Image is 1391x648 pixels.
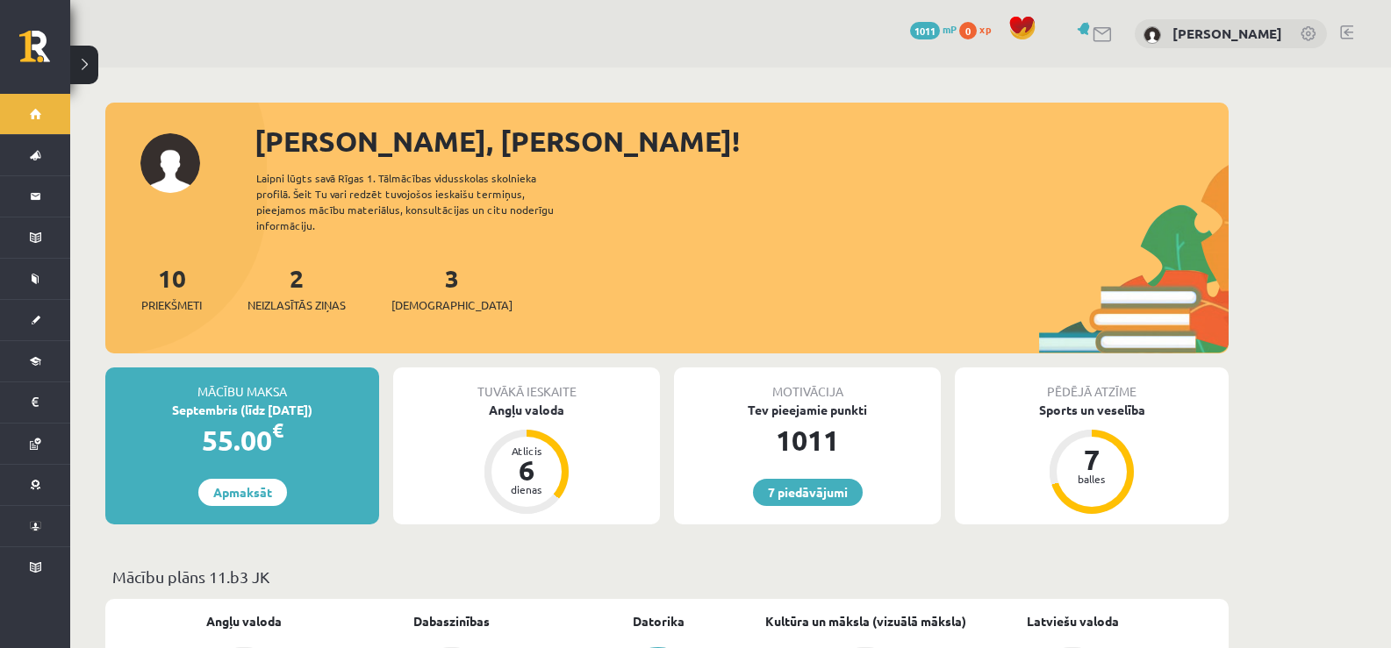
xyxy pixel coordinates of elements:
[674,367,941,401] div: Motivācija
[979,22,991,36] span: xp
[1065,445,1118,474] div: 7
[393,401,660,419] div: Angļu valoda
[393,367,660,401] div: Tuvākā ieskaite
[910,22,957,36] a: 1011 mP
[674,401,941,419] div: Tev pieejamie punkti
[943,22,957,36] span: mP
[765,612,966,630] a: Kultūra un māksla (vizuālā māksla)
[413,612,490,630] a: Dabaszinības
[1144,26,1161,44] img: Reinārs Veikšs
[393,401,660,516] a: Angļu valoda Atlicis 6 dienas
[105,367,379,401] div: Mācību maksa
[206,612,282,630] a: Angļu valoda
[391,262,513,314] a: 3[DEMOGRAPHIC_DATA]
[955,401,1229,419] div: Sports un veselība
[500,484,553,495] div: dienas
[955,367,1229,401] div: Pēdējā atzīme
[1027,612,1119,630] a: Latviešu valoda
[633,612,685,630] a: Datorika
[105,419,379,461] div: 55.00
[391,296,513,314] span: [DEMOGRAPHIC_DATA]
[141,262,202,314] a: 10Priekšmeti
[247,296,346,314] span: Neizlasītās ziņas
[1172,25,1282,42] a: [PERSON_NAME]
[105,401,379,419] div: Septembris (līdz [DATE])
[141,296,202,314] span: Priekšmeti
[1065,474,1118,484] div: balles
[955,401,1229,516] a: Sports un veselība 7 balles
[255,120,1229,162] div: [PERSON_NAME], [PERSON_NAME]!
[198,479,287,506] a: Apmaksāt
[247,262,346,314] a: 2Neizlasītās ziņas
[256,170,584,233] div: Laipni lūgts savā Rīgas 1. Tālmācības vidusskolas skolnieka profilā. Šeit Tu vari redzēt tuvojošo...
[112,565,1222,588] p: Mācību plāns 11.b3 JK
[272,417,283,443] span: €
[959,22,1000,36] a: 0 xp
[19,31,70,75] a: Rīgas 1. Tālmācības vidusskola
[500,456,553,484] div: 6
[910,22,940,39] span: 1011
[959,22,977,39] span: 0
[674,419,941,461] div: 1011
[753,479,863,506] a: 7 piedāvājumi
[500,445,553,456] div: Atlicis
